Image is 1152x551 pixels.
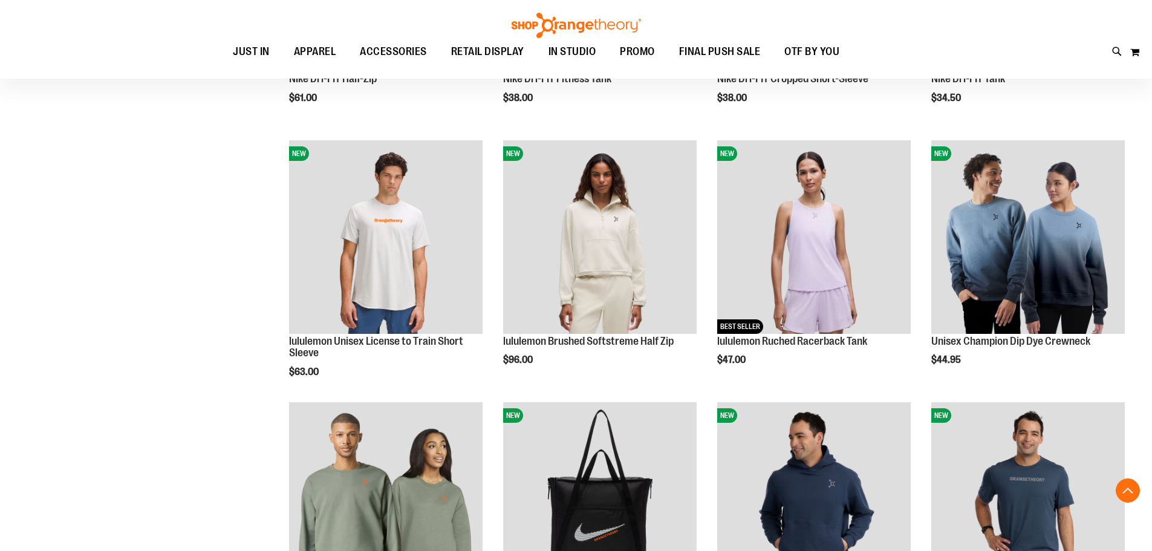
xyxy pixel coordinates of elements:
span: $63.00 [289,367,321,377]
a: IN STUDIO [536,38,608,66]
span: NEW [717,146,737,161]
span: $96.00 [503,354,535,365]
img: lululemon Ruched Racerback Tank [717,140,911,334]
span: APPAREL [294,38,336,65]
a: lululemon Unisex License to Train Short Sleeve [289,335,463,359]
img: lululemon Unisex License to Train Short Sleeve [289,140,483,334]
span: PROMO [620,38,655,65]
a: RETAIL DISPLAY [439,38,536,66]
a: lululemon Brushed Softstreme Half ZipNEW [503,140,697,336]
span: NEW [503,146,523,161]
span: FINAL PUSH SALE [679,38,761,65]
a: APPAREL [282,38,348,65]
a: Nike Dri-FIT Cropped Short-Sleeve [717,73,868,85]
a: PROMO [608,38,667,66]
div: product [711,134,917,397]
a: FINAL PUSH SALE [667,38,773,66]
a: Unisex Champion Dip Dye CrewneckNEW [931,140,1125,336]
div: product [925,134,1131,397]
span: OTF BY YOU [784,38,839,65]
div: product [283,134,489,408]
a: lululemon Ruched Racerback TankNEWBEST SELLER [717,140,911,336]
img: lululemon Brushed Softstreme Half Zip [503,140,697,334]
span: $38.00 [717,93,749,103]
a: ACCESSORIES [348,38,439,66]
img: Shop Orangetheory [510,13,643,38]
a: lululemon Unisex License to Train Short SleeveNEW [289,140,483,336]
span: ACCESSORIES [360,38,427,65]
span: NEW [503,408,523,423]
img: Unisex Champion Dip Dye Crewneck [931,140,1125,334]
a: Nike Dri-FIT Tank [931,73,1005,85]
span: BEST SELLER [717,319,763,334]
span: NEW [931,408,951,423]
span: JUST IN [233,38,270,65]
a: Unisex Champion Dip Dye Crewneck [931,335,1090,347]
span: NEW [717,408,737,423]
a: Nike Dri-FIT Half-Zip [289,73,377,85]
a: lululemon Brushed Softstreme Half Zip [503,335,674,347]
span: $38.00 [503,93,535,103]
span: $47.00 [717,354,747,365]
span: NEW [931,146,951,161]
span: IN STUDIO [548,38,596,65]
a: OTF BY YOU [772,38,851,66]
a: Nike Dri-FIT Fitness Tank [503,73,611,85]
span: NEW [289,146,309,161]
span: $61.00 [289,93,319,103]
span: RETAIL DISPLAY [451,38,524,65]
a: JUST IN [221,38,282,66]
a: lululemon Ruched Racerback Tank [717,335,867,347]
span: $44.95 [931,354,963,365]
div: product [497,134,703,397]
button: Back To Top [1116,478,1140,503]
span: $34.50 [931,93,963,103]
